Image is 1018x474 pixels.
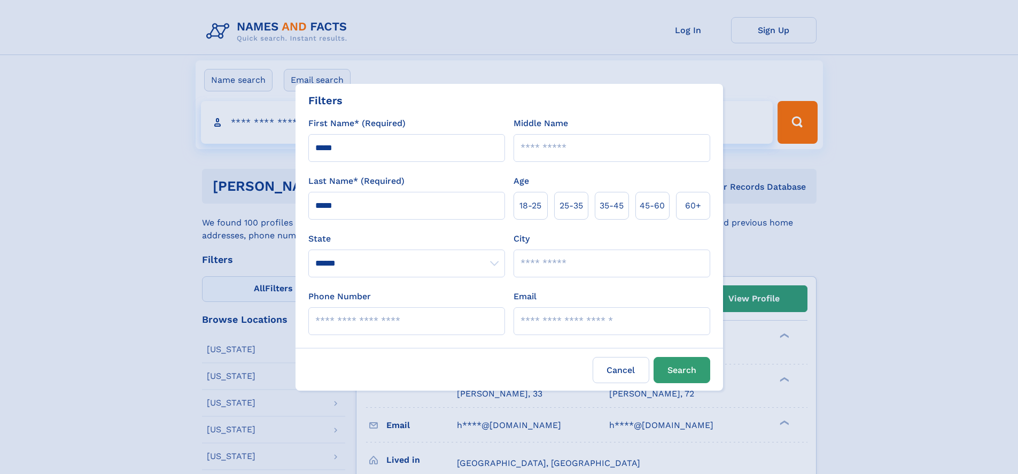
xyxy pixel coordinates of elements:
span: 25‑35 [559,199,583,212]
label: City [514,232,530,245]
span: 35‑45 [600,199,624,212]
div: Filters [308,92,343,108]
label: Age [514,175,529,188]
span: 60+ [685,199,701,212]
label: Middle Name [514,117,568,130]
label: Cancel [593,357,649,383]
label: State [308,232,505,245]
span: 45‑60 [640,199,665,212]
label: Email [514,290,537,303]
span: 18‑25 [519,199,541,212]
label: Phone Number [308,290,371,303]
button: Search [654,357,710,383]
label: First Name* (Required) [308,117,406,130]
label: Last Name* (Required) [308,175,405,188]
